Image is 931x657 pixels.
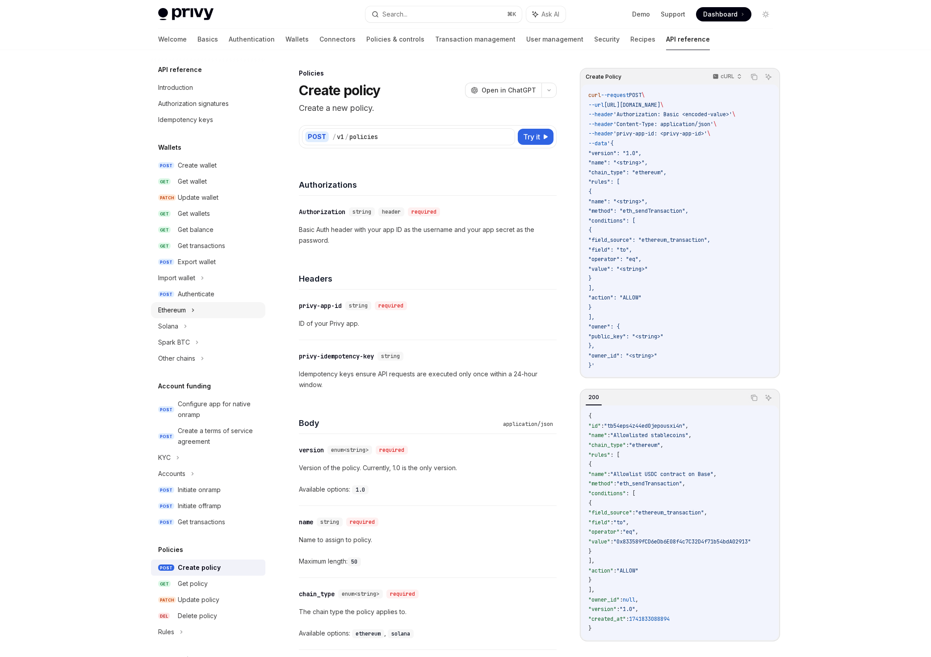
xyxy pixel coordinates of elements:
[158,581,171,587] span: GET
[158,98,229,109] div: Authorization signatures
[613,480,616,487] span: :
[158,64,202,75] h5: API reference
[299,102,557,114] p: Create a new policy.
[158,305,186,316] div: Ethereum
[607,471,610,478] span: :
[630,29,655,50] a: Recipes
[626,615,629,623] span: :
[299,69,557,78] div: Policies
[375,301,407,310] div: required
[158,142,181,153] h5: Wallets
[586,392,602,403] div: 200
[435,29,516,50] a: Transaction management
[158,487,174,493] span: POST
[613,130,707,137] span: 'privy-app-id: <privy-app-id>'
[299,417,499,429] h4: Body
[299,463,557,473] p: Version of the policy. Currently, 1.0 is the only version.
[465,83,541,98] button: Open in ChatGPT
[158,613,170,619] span: DEL
[601,92,629,99] span: --request
[748,71,760,83] button: Copy the contents from the code block
[685,422,688,430] span: ,
[352,628,388,639] div: ,
[178,611,217,621] div: Delete policy
[704,509,707,516] span: ,
[588,333,663,340] span: "public_key": "<string>"
[588,256,642,263] span: "operator": "eq",
[588,121,613,128] span: --header
[588,304,591,311] span: }
[331,446,369,454] span: enum<string>
[352,208,371,215] span: string
[151,560,265,576] a: POSTCreate policy
[158,406,174,413] span: POST
[642,92,645,99] span: \
[588,92,601,99] span: curl
[635,509,704,516] span: "ethereum_transaction"
[158,114,213,125] div: Idempotency keys
[688,432,692,439] span: ,
[629,92,642,99] span: POST
[588,471,607,478] span: "name"
[613,538,751,545] span: "0x833589fCD6eDb6E08f4c7C32D4f71b54bdA02913"
[382,208,401,215] span: header
[151,222,265,238] a: GETGet balance
[178,224,214,235] div: Get balance
[588,500,591,507] span: {
[588,432,607,439] span: "name"
[588,285,595,292] span: ],
[299,179,557,191] h4: Authorizations
[588,265,648,273] span: "value": "<string>"
[610,451,620,459] span: : [
[366,29,424,50] a: Policies & controls
[299,535,557,545] p: Name to assign to policy.
[588,130,613,137] span: --header
[158,82,193,93] div: Introduction
[613,121,713,128] span: 'Content-Type: application/json'
[151,482,265,498] a: POSTInitiate onramp
[178,160,217,171] div: Create wallet
[588,615,626,623] span: "created_at"
[151,157,265,173] a: POSTCreate wallet
[588,509,632,516] span: "field_source"
[588,352,657,359] span: "owner_id": "<string>"
[629,615,670,623] span: 1741833088894
[158,353,195,364] div: Other chains
[299,273,557,285] h4: Headers
[588,169,667,176] span: "chain_type": "ethereum",
[158,337,190,348] div: Spark BTC
[635,606,638,613] span: ,
[604,422,685,430] span: "tb54eps4z44ed0jepousxi4n"
[620,528,623,535] span: :
[158,627,174,637] div: Rules
[588,596,620,603] span: "owner_id"
[588,323,620,330] span: "owner": {
[158,259,174,265] span: POST
[158,452,171,463] div: KYC
[299,318,557,329] p: ID of your Privy app.
[588,528,620,535] span: "operator"
[158,503,174,510] span: POST
[285,29,309,50] a: Wallets
[610,432,688,439] span: "Allowlisted stablecoins"
[197,29,218,50] a: Basics
[158,243,171,249] span: GET
[151,80,265,96] a: Introduction
[588,548,591,555] span: }
[349,302,368,309] span: string
[613,111,732,118] span: 'Authorization: Basic <encoded-value>'
[518,129,554,145] button: Try it
[178,517,225,527] div: Get transactions
[682,480,685,487] span: ,
[623,528,635,535] span: "eq"
[588,480,613,487] span: "method"
[158,468,185,479] div: Accounts
[607,432,610,439] span: :
[588,586,595,594] span: ],
[661,10,685,19] a: Support
[382,9,407,20] div: Search...
[616,480,682,487] span: "eth_sendTransaction"
[601,422,604,430] span: :
[345,132,348,141] div: /
[178,176,207,187] div: Get wallet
